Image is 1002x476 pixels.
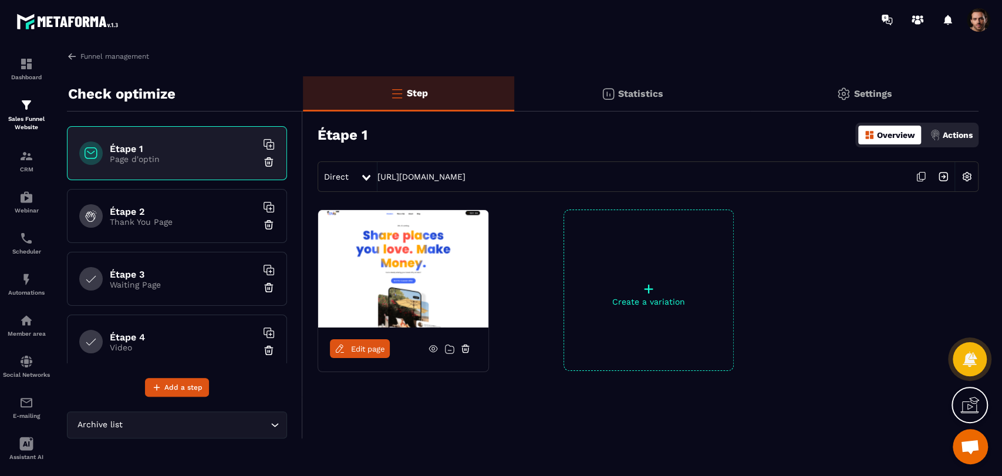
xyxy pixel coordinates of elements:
img: formation [19,149,33,163]
p: CRM [3,166,50,173]
p: Dashboard [3,74,50,80]
span: Archive list [75,418,125,431]
img: dashboard-orange.40269519.svg [864,130,875,140]
img: formation [19,98,33,112]
p: Sales Funnel Website [3,115,50,131]
p: Webinar [3,207,50,214]
img: stats.20deebd0.svg [601,87,615,101]
p: Video [110,343,257,352]
p: Automations [3,289,50,296]
p: Scheduler [3,248,50,255]
a: automationsautomationsMember area [3,305,50,346]
img: formation [19,57,33,71]
a: Funnel management [67,51,149,62]
img: bars-o.4a397970.svg [390,86,404,100]
img: social-network [19,355,33,369]
a: formationformationDashboard [3,48,50,89]
img: automations [19,272,33,286]
img: actions.d6e523a2.png [930,130,940,140]
div: Mở cuộc trò chuyện [953,429,988,464]
p: E-mailing [3,413,50,419]
h6: Étape 4 [110,332,257,343]
img: trash [263,282,275,293]
p: Member area [3,330,50,337]
a: Assistant AI [3,428,50,469]
p: Thank You Page [110,217,257,227]
p: Assistant AI [3,454,50,460]
img: setting-gr.5f69749f.svg [836,87,851,101]
h3: Étape 1 [318,127,367,143]
h6: Étape 2 [110,206,257,217]
p: + [564,281,733,297]
img: image [318,210,488,328]
div: Search for option [67,411,287,438]
p: Check optimize [68,82,176,106]
input: Search for option [125,418,268,431]
img: trash [263,345,275,356]
p: Actions [943,130,973,140]
h6: Étape 1 [110,143,257,154]
p: Settings [853,88,892,99]
p: Statistics [618,88,663,99]
img: logo [16,11,122,32]
p: Create a variation [564,297,733,306]
p: Waiting Page [110,280,257,289]
a: formationformationCRM [3,140,50,181]
img: setting-w.858f3a88.svg [956,166,978,188]
p: Step [407,87,428,99]
p: Page d'optin [110,154,257,164]
a: social-networksocial-networkSocial Networks [3,346,50,387]
a: emailemailE-mailing [3,387,50,428]
img: email [19,396,33,410]
a: automationsautomationsAutomations [3,264,50,305]
img: arrow [67,51,77,62]
p: Overview [877,130,915,140]
img: trash [263,219,275,231]
img: automations [19,313,33,328]
a: automationsautomationsWebinar [3,181,50,222]
a: formationformationSales Funnel Website [3,89,50,140]
span: Direct [324,172,349,181]
img: scheduler [19,231,33,245]
a: schedulerschedulerScheduler [3,222,50,264]
img: automations [19,190,33,204]
a: [URL][DOMAIN_NAME] [377,172,465,181]
p: Social Networks [3,372,50,378]
a: Edit page [330,339,390,358]
img: arrow-next.bcc2205e.svg [932,166,954,188]
h6: Étape 3 [110,269,257,280]
span: Add a step [164,382,203,393]
img: trash [263,156,275,168]
button: Add a step [145,378,209,397]
span: Edit page [351,345,385,353]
